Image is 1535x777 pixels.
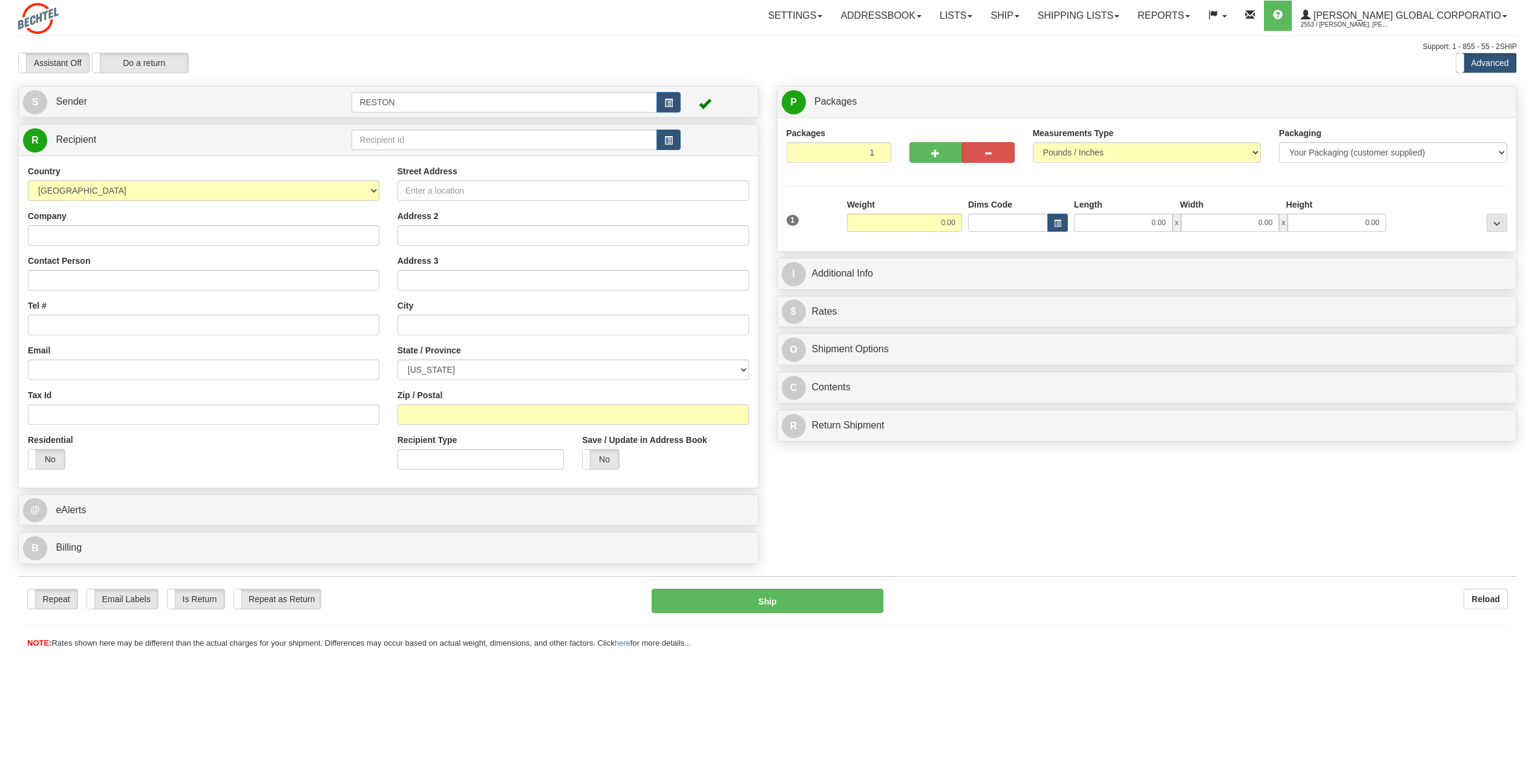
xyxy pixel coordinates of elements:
a: S Sender [23,90,352,114]
a: P Packages [782,90,1513,114]
label: Packages [787,127,826,139]
label: No [28,450,65,469]
label: Do a return [93,53,188,73]
a: [PERSON_NAME] Global Corporatio 2553 / [PERSON_NAME], [PERSON_NAME] [1292,1,1516,31]
label: City [398,300,413,312]
span: R [23,128,47,152]
a: OShipment Options [782,337,1513,362]
button: Reload [1464,589,1508,609]
a: @ eAlerts [23,498,754,523]
span: 1 [787,215,799,226]
label: Save / Update in Address Book [582,434,707,446]
label: Is Return [168,589,224,609]
div: Support: 1 - 855 - 55 - 2SHIP [18,42,1517,52]
span: Sender [56,96,87,107]
input: Enter a location [398,180,749,201]
label: Residential [28,434,73,446]
span: x [1279,214,1288,232]
a: CContents [782,375,1513,400]
a: Addressbook [831,1,931,31]
label: Repeat [28,589,77,609]
label: Zip / Postal [398,389,443,401]
label: Address 2 [398,210,439,222]
a: here [615,638,630,647]
label: Tel # [28,300,47,312]
a: B Billing [23,536,754,560]
label: Measurements Type [1033,127,1114,139]
label: Country [28,165,61,177]
label: Length [1074,198,1102,211]
label: No [583,450,619,469]
a: RReturn Shipment [782,413,1513,438]
span: Recipient [56,134,96,145]
input: Recipient Id [352,129,656,150]
div: Rates shown here may be different than the actual charges for your shipment. Differences may occu... [18,638,1517,649]
span: eAlerts [56,505,86,515]
a: Shipping lists [1029,1,1128,31]
label: Contact Person [28,255,90,267]
span: R [782,414,806,438]
label: Tax Id [28,389,51,401]
label: Packaging [1279,127,1321,139]
span: B [23,536,47,560]
a: R Recipient [23,128,315,152]
label: Address 3 [398,255,439,267]
a: IAdditional Info [782,261,1513,286]
span: Packages [814,96,857,107]
a: Lists [931,1,981,31]
b: Reload [1471,594,1500,604]
span: C [782,376,806,400]
span: 2553 / [PERSON_NAME], [PERSON_NAME] [1301,19,1392,31]
label: Assistant Off [19,53,89,73]
a: Reports [1128,1,1199,31]
label: Street Address [398,165,457,177]
img: logo2553.jpg [18,3,59,34]
label: Dims Code [968,198,1012,211]
label: Recipient Type [398,434,457,446]
label: Repeat as Return [234,589,321,609]
label: Email [28,344,50,356]
div: ... [1487,214,1507,232]
span: I [782,262,806,286]
label: Width [1180,198,1203,211]
span: NOTE: [27,638,51,647]
label: Email Labels [87,589,158,609]
span: P [782,90,806,114]
span: @ [23,498,47,522]
span: Billing [56,542,82,552]
span: [PERSON_NAME] Global Corporatio [1311,10,1501,21]
span: O [782,338,806,362]
span: x [1173,214,1181,232]
label: State / Province [398,344,461,356]
span: $ [782,300,806,324]
a: Ship [981,1,1028,31]
input: Sender Id [352,92,656,113]
label: Company [28,210,67,222]
a: Settings [759,1,831,31]
label: Height [1286,198,1313,211]
button: Ship [652,589,883,613]
span: S [23,90,47,114]
label: Weight [847,198,875,211]
label: Advanced [1456,53,1516,73]
a: $Rates [782,300,1513,324]
iframe: chat widget [1507,327,1534,450]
